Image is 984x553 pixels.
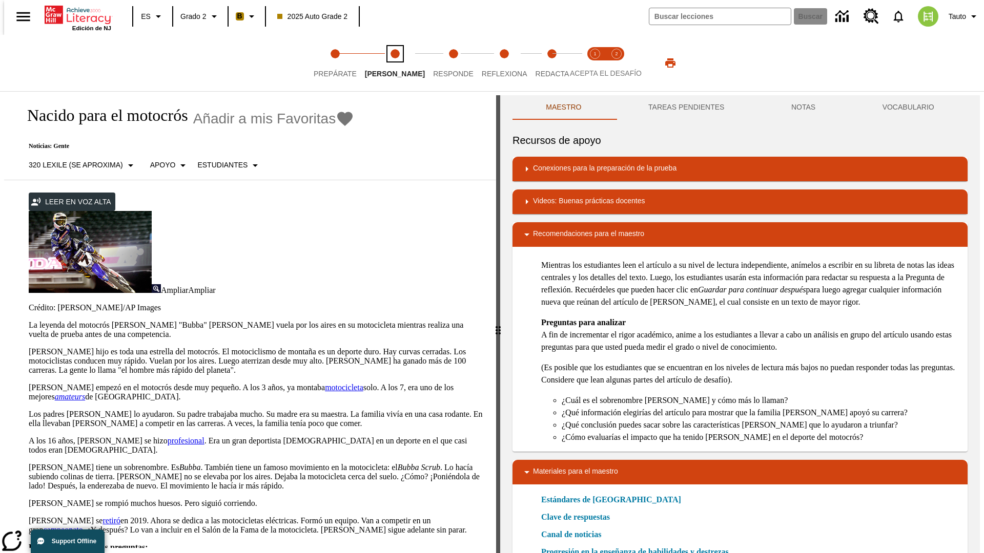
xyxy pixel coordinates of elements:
[29,410,484,428] p: Los padres [PERSON_NAME] lo ayudaron. Su padre trabajaba mucho. Su madre era su maestra. La famil...
[72,25,111,31] span: Edición de NJ
[176,7,224,26] button: Grado: Grado 2, Elige un grado
[541,361,959,386] p: (Es posible que los estudiantes que se encuentran en los niveles de lectura más bajos no puedan r...
[533,466,618,478] p: Materiales para el maestro
[197,160,248,171] p: Estudiantes
[237,10,242,23] span: B
[949,11,966,22] span: Tauto
[29,347,484,375] p: [PERSON_NAME] hijo es toda una estrella del motocrós. El motociclismo de montaña es un deporte du...
[602,35,631,91] button: Acepta el desafío contesta step 2 of 2
[580,35,610,91] button: Acepta el desafío lee step 1 of 2
[232,7,262,26] button: Boost El color de la clase es anaranjado claro. Cambiar el color de la clase.
[193,156,265,175] button: Seleccionar estudiante
[474,35,536,91] button: Reflexiona step 4 of 5
[4,95,496,548] div: reading
[150,160,176,171] p: Apoyo
[168,436,204,445] a: profesional
[562,394,959,407] li: ¿Cuál es el sobrenombre [PERSON_NAME] y cómo más lo llaman?
[8,2,38,32] button: Abrir el menú lateral
[314,70,357,78] span: Prepárate
[615,51,618,56] text: 2
[152,284,161,293] img: Ampliar
[541,494,687,506] a: Estándares de [GEOGRAPHIC_DATA]
[29,160,123,171] p: 320 Lexile (Se aproxima)
[541,259,959,308] p: Mientras los estudiantes leen el artículo a su nivel de lectura independiente, anímelos a escribi...
[357,35,433,91] button: Lee step 2 of 5
[500,95,980,553] div: activity
[29,303,484,312] p: Crédito: [PERSON_NAME]/AP Images
[849,95,968,120] button: VOCABULARIO
[136,7,169,26] button: Lenguaje: ES, Selecciona un idioma
[533,196,645,208] p: Videos: Buenas prácticas docentes
[649,8,791,25] input: Buscar campo
[29,543,148,551] strong: Piensa y comenta estas preguntas:
[29,436,484,455] p: A los 16 años, [PERSON_NAME] se hizo . Era un gran deportista [DEMOGRAPHIC_DATA] en un deporte en...
[180,11,207,22] span: Grado 2
[533,163,676,175] p: Conexiones para la preparación de la prueba
[29,211,152,293] img: El corredor de motocrós James Stewart vuela por los aires en su motocicleta de montaña.
[305,35,365,91] button: Prepárate step 1 of 5
[29,383,484,401] p: [PERSON_NAME] empezó en el motocrós desde muy pequeño. A los 3 años, ya montaba solo. A los 7, er...
[758,95,849,120] button: NOTAS
[102,516,120,525] a: retiró
[512,189,968,214] div: Videos: Buenas prácticas docentes
[541,511,610,523] a: Clave de respuestas, Se abrirá en una nueva ventana o pestaña
[365,70,425,78] span: [PERSON_NAME]
[29,193,115,211] button: Leer en voz alta
[179,463,201,472] em: Bubba
[16,106,188,125] h1: Nacido para el motocrós
[425,35,482,91] button: Responde step 3 of 5
[541,528,601,541] a: Canal de noticias, Se abrirá en una nueva ventana o pestaña
[31,529,105,553] button: Support Offline
[562,407,959,419] li: ¿Qué información elegirías del artículo para mostrar que la familia [PERSON_NAME] apoyó su carrera?
[512,157,968,181] div: Conexiones para la preparación de la prueba
[512,222,968,247] div: Recomendaciones para el maestro
[918,6,938,27] img: avatar image
[562,431,959,443] li: ¿Cómo evaluarías el impacto que ha tenido [PERSON_NAME] en el deporte del motocrós?
[55,392,86,401] a: amateurs
[52,538,96,545] span: Support Offline
[45,4,111,31] div: Portada
[325,383,363,392] a: motocicleta
[512,132,968,148] h6: Recursos de apoyo
[277,11,348,22] span: 2025 Auto Grade 2
[482,70,527,78] span: Reflexiona
[161,286,188,294] span: Ampliar
[25,156,141,175] button: Seleccione Lexile, 320 Lexile (Se aproxima)
[512,460,968,484] div: Materiales para el maestro
[433,70,474,78] span: Responde
[398,463,440,472] em: Bubba Scrub
[698,285,806,294] em: Guardar para continuar después
[541,316,959,353] p: A fin de incrementar el rigor académico, anime a los estudiantes a llevar a cabo un análisis en g...
[857,3,885,30] a: Centro de recursos, Se abrirá en una pestaña nueva.
[16,142,354,150] p: Noticias: Gente
[885,3,912,30] a: Notificaciones
[29,463,484,491] p: [PERSON_NAME] tiene un sobrenombre. Es . También tiene un famoso movimiento en la motocicleta: el...
[193,111,336,127] span: Añadir a mis Favoritas
[512,95,968,120] div: Instructional Panel Tabs
[541,318,626,327] strong: Preguntas para analizar
[829,3,857,31] a: Centro de información
[615,95,758,120] button: TAREAS PENDIENTES
[43,525,83,534] a: campeonato
[562,419,959,431] li: ¿Qué conclusión puedes sacar sobre las características [PERSON_NAME] que lo ayudaron a triunfar?
[29,321,484,339] p: La leyenda del motocrós [PERSON_NAME] "Bubba" [PERSON_NAME] vuela por los aires en su motocicleta...
[527,35,578,91] button: Redacta step 5 of 5
[512,95,615,120] button: Maestro
[29,499,484,508] p: [PERSON_NAME] se rompió muchos huesos. Pero siguió corriendo.
[536,70,569,78] span: Redacta
[188,286,215,294] span: Ampliar
[496,95,500,553] div: Pulsa la tecla de intro o la barra espaciadora y luego presiona las flechas de derecha e izquierd...
[29,516,484,535] p: [PERSON_NAME] se en 2019. Ahora se dedica a las motocicletas eléctricas. Formó un equipo. Van a c...
[945,7,984,26] button: Perfil/Configuración
[654,54,687,72] button: Imprimir
[912,3,945,30] button: Escoja un nuevo avatar
[141,11,151,22] span: ES
[593,51,596,56] text: 1
[193,110,355,127] button: Añadir a mis Favoritas - Nacido para el motocrós
[570,69,642,77] span: ACEPTA EL DESAFÍO
[533,228,644,241] p: Recomendaciones para el maestro
[146,156,194,175] button: Tipo de apoyo, Apoyo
